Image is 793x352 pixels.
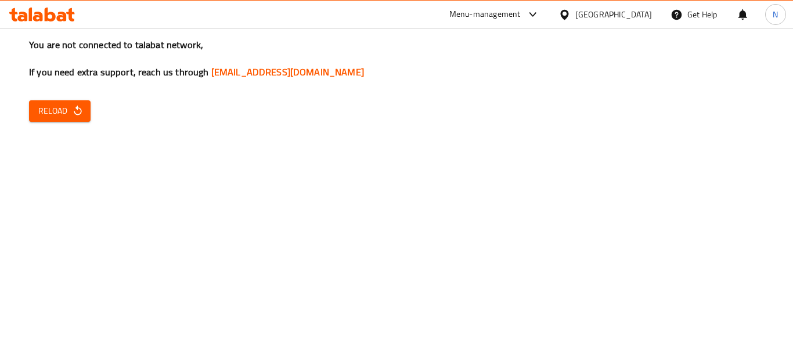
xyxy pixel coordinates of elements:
h3: You are not connected to talabat network, If you need extra support, reach us through [29,38,764,79]
span: N [773,8,778,21]
span: Reload [38,104,81,118]
div: Menu-management [449,8,521,21]
button: Reload [29,100,91,122]
a: [EMAIL_ADDRESS][DOMAIN_NAME] [211,63,364,81]
div: [GEOGRAPHIC_DATA] [575,8,652,21]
